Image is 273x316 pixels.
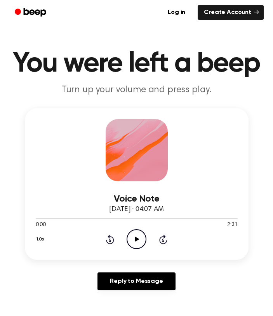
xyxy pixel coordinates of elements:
span: 2:31 [227,221,237,229]
h3: Voice Note [36,194,238,204]
p: Turn up your volume and press play. [9,84,264,96]
a: Beep [9,5,53,20]
a: Log in [160,4,193,21]
span: [DATE] · 04:07 AM [109,206,163,213]
a: Create Account [198,5,264,20]
button: 1.0x [36,233,47,246]
span: 0:00 [36,221,46,229]
h1: You were left a beep [9,50,264,78]
a: Reply to Message [97,272,175,290]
